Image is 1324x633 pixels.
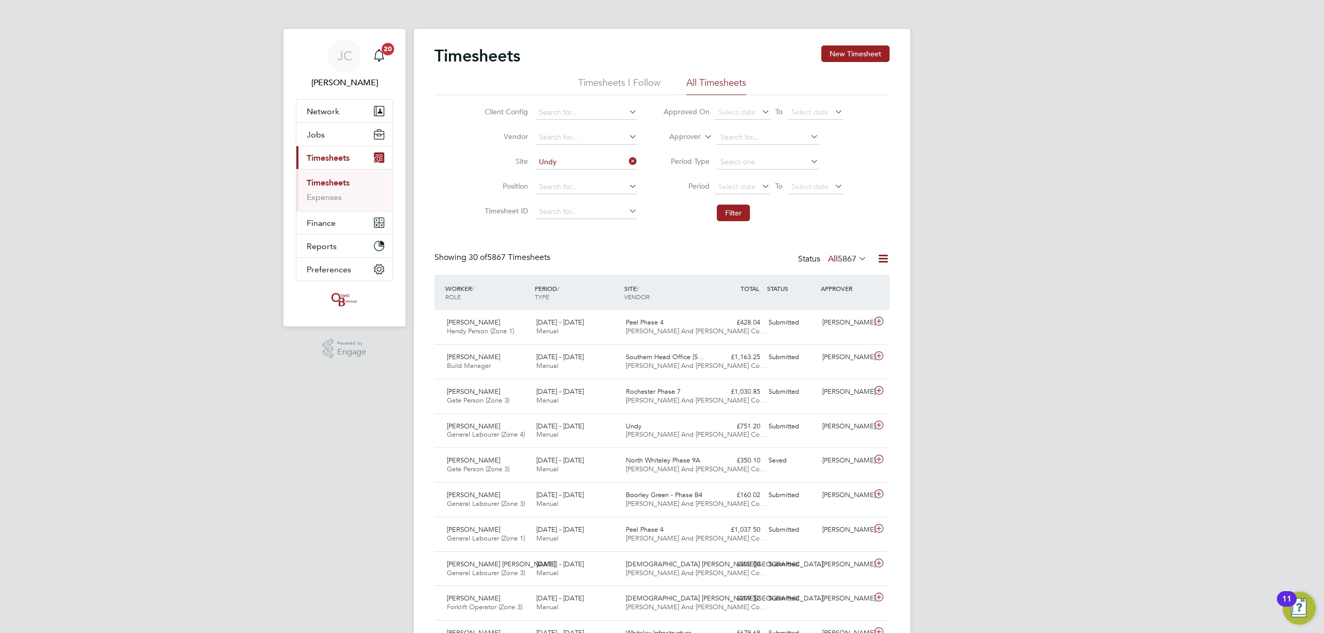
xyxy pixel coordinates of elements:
[536,352,584,361] span: [DATE] - [DATE]
[337,348,366,357] span: Engage
[626,465,766,473] span: [PERSON_NAME] And [PERSON_NAME] Co…
[626,490,702,499] span: Boorley Green - Phase B4
[536,560,584,568] span: [DATE] - [DATE]
[717,155,819,169] input: Select one
[482,157,528,166] label: Site
[818,279,872,298] div: APPROVER
[741,284,759,292] span: TOTAL
[626,534,766,543] span: [PERSON_NAME] And [PERSON_NAME] Co…
[798,252,869,267] div: Status
[838,254,856,264] span: 5867
[536,465,559,473] span: Manual
[447,465,509,473] span: Gate Person (Zone 3)
[536,387,584,396] span: [DATE] - [DATE]
[818,590,872,607] div: [PERSON_NAME]
[711,383,764,400] div: £1,030.85
[307,192,342,202] a: Expenses
[764,349,818,366] div: Submitted
[307,265,351,274] span: Preferences
[447,560,555,568] span: [PERSON_NAME] [PERSON_NAME]
[791,107,829,117] span: Select date
[535,180,637,194] input: Search for...
[283,29,405,327] nav: Main navigation
[536,327,559,335] span: Manual
[443,279,532,306] div: WORKER
[626,396,766,405] span: [PERSON_NAME] And [PERSON_NAME] Co…
[296,100,393,122] button: Network
[663,181,710,191] label: Period
[296,39,393,89] a: JC[PERSON_NAME]
[711,556,764,573] div: £302.08
[296,258,393,281] button: Preferences
[711,349,764,366] div: £1,163.25
[818,383,872,400] div: [PERSON_NAME]
[818,452,872,469] div: [PERSON_NAME]
[482,132,528,141] label: Vendor
[307,218,336,228] span: Finance
[447,318,500,327] span: [PERSON_NAME]
[329,291,359,308] img: oneillandbrennan-logo-retina.png
[307,130,325,140] span: Jobs
[447,499,525,508] span: General Labourer (Zone 3)
[791,182,829,191] span: Select date
[447,422,500,430] span: [PERSON_NAME]
[686,76,746,95] li: All Timesheets
[447,387,500,396] span: [PERSON_NAME]
[764,556,818,573] div: Submitted
[536,490,584,499] span: [DATE] - [DATE]
[307,153,350,163] span: Timesheets
[626,594,823,603] span: [DEMOGRAPHIC_DATA] [PERSON_NAME][GEOGRAPHIC_DATA]
[369,39,389,72] a: 20
[654,132,701,142] label: Approver
[818,418,872,435] div: [PERSON_NAME]
[469,252,487,263] span: 30 of
[536,422,584,430] span: [DATE] - [DATE]
[626,430,766,439] span: [PERSON_NAME] And [PERSON_NAME] Co…
[536,396,559,405] span: Manual
[382,43,394,55] span: 20
[482,181,528,191] label: Position
[535,292,549,301] span: TYPE
[764,452,818,469] div: Saved
[772,105,786,118] span: To
[447,525,500,534] span: [PERSON_NAME]
[337,339,366,348] span: Powered by
[296,291,393,308] a: Go to home page
[764,418,818,435] div: Submitted
[626,499,766,508] span: [PERSON_NAME] And [PERSON_NAME] Co…
[818,314,872,331] div: [PERSON_NAME]
[818,521,872,538] div: [PERSON_NAME]
[711,314,764,331] div: £428.04
[626,361,766,370] span: [PERSON_NAME] And [PERSON_NAME] Co…
[663,107,710,116] label: Approved On
[637,284,639,292] span: /
[447,456,500,465] span: [PERSON_NAME]
[536,603,559,611] span: Manual
[447,603,522,611] span: Forklift Operator (Zone 3)
[307,241,337,251] span: Reports
[469,252,550,263] span: 5867 Timesheets
[626,568,766,577] span: [PERSON_NAME] And [PERSON_NAME] Co…
[482,107,528,116] label: Client Config
[536,534,559,543] span: Manual
[536,361,559,370] span: Manual
[536,499,559,508] span: Manual
[717,130,819,145] input: Search for...
[626,456,700,465] span: North Whiteley Phase 9A
[626,387,681,396] span: Rochester Phase 7
[447,534,525,543] span: General Labourer (Zone 1)
[447,361,491,370] span: Build Manager
[626,603,766,611] span: [PERSON_NAME] And [PERSON_NAME] Co…
[764,521,818,538] div: Submitted
[447,396,509,405] span: Gate Person (Zone 3)
[557,284,559,292] span: /
[447,327,514,335] span: Handy Person (Zone 1)
[296,123,393,146] button: Jobs
[818,349,872,366] div: [PERSON_NAME]
[1282,599,1291,612] div: 11
[818,487,872,504] div: [PERSON_NAME]
[711,418,764,435] div: £751.20
[296,169,393,211] div: Timesheets
[626,525,664,534] span: Peel Phase 4
[447,352,500,361] span: [PERSON_NAME]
